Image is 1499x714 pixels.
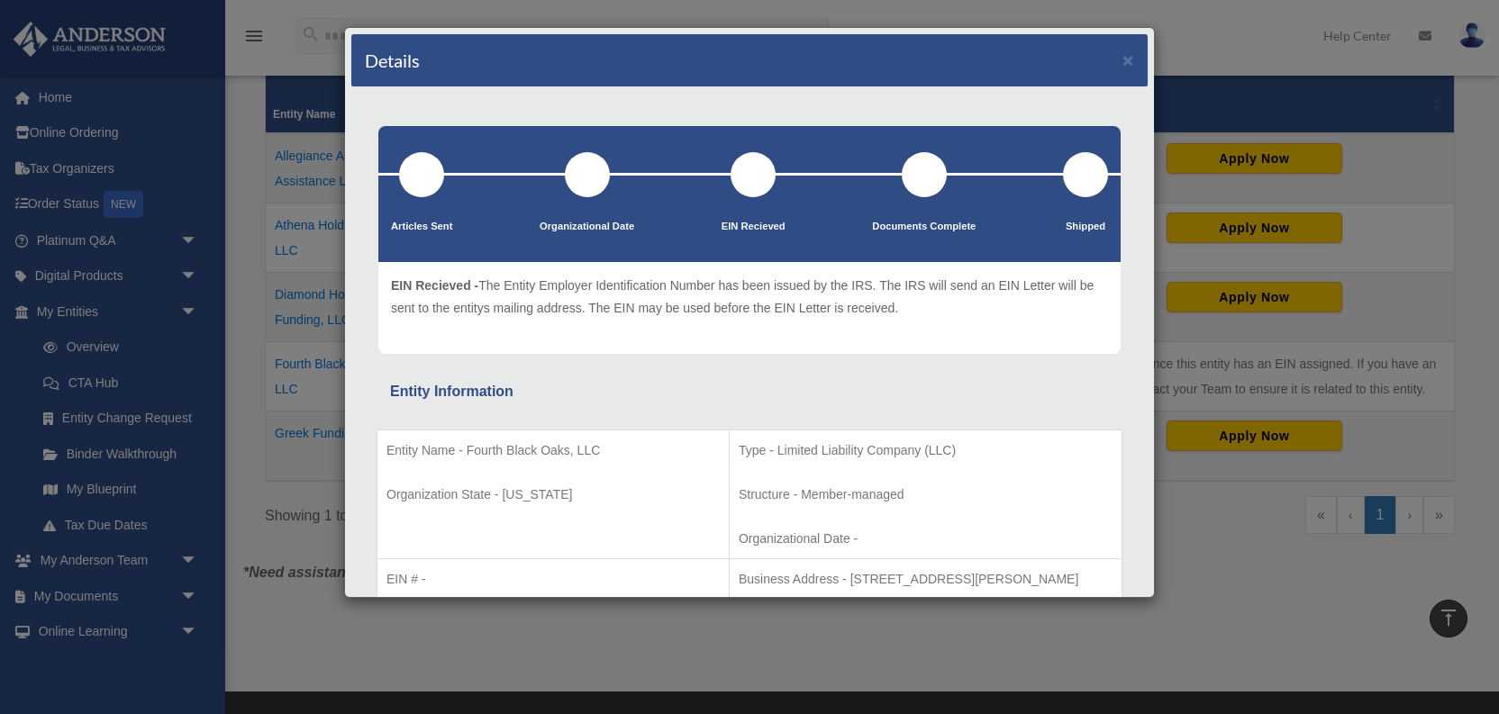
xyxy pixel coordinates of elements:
p: EIN Recieved [722,218,786,236]
p: Entity Name - Fourth Black Oaks, LLC [386,439,720,462]
p: Type - Limited Liability Company (LLC) [739,439,1113,462]
p: Business Address - [STREET_ADDRESS][PERSON_NAME] [739,568,1113,591]
p: Shipped [1063,218,1108,236]
p: Organizational Date [540,218,634,236]
button: × [1122,50,1134,69]
span: EIN Recieved - [391,278,478,293]
p: Articles Sent [391,218,452,236]
div: Entity Information [390,379,1109,404]
h4: Details [365,48,420,73]
p: EIN # - [386,568,720,591]
p: Structure - Member-managed [739,484,1113,506]
p: Documents Complete [872,218,976,236]
p: Organizational Date - [739,528,1113,550]
p: The Entity Employer Identification Number has been issued by the IRS. The IRS will send an EIN Le... [391,275,1108,319]
p: Organization State - [US_STATE] [386,484,720,506]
